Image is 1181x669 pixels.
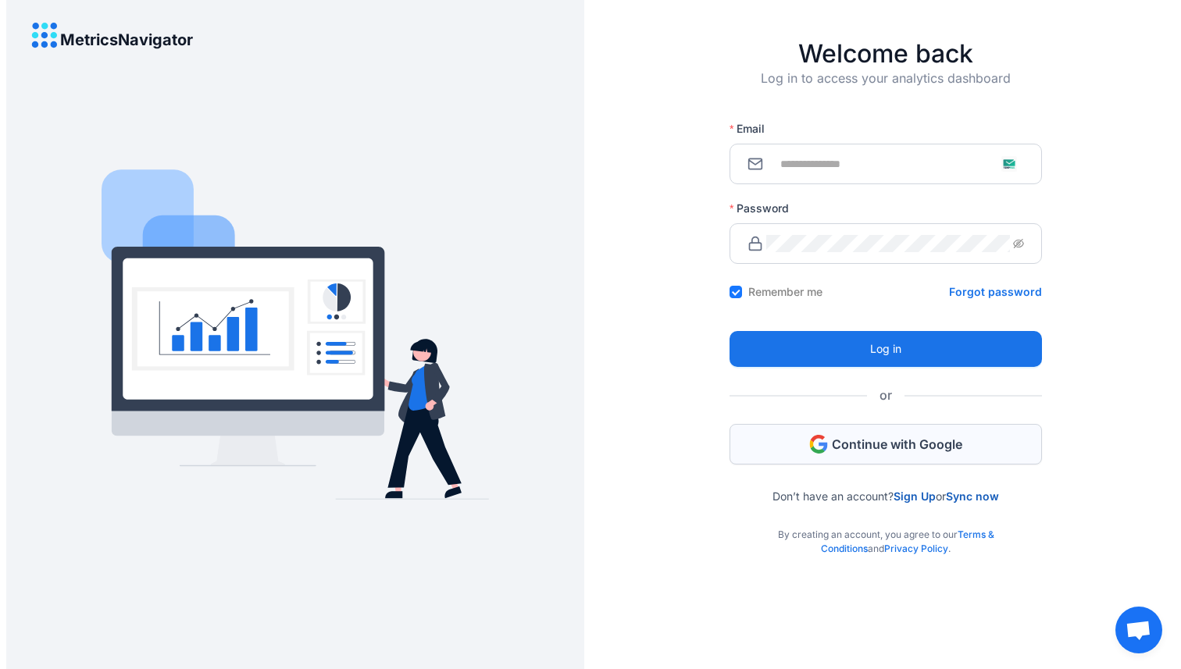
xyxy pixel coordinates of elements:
[60,31,193,48] h4: MetricsNavigator
[730,39,1042,69] h4: Welcome back
[946,489,999,503] a: Sync now
[1013,238,1024,249] span: eye-invisible
[766,155,1024,173] input: Email
[870,340,901,358] span: Log in
[730,424,1042,464] button: Continue with Google
[730,69,1042,112] div: Log in to access your analytics dashboard
[884,543,948,554] a: Privacy Policy
[730,201,800,216] label: Password
[742,284,829,300] span: Remember me
[832,436,962,453] span: Continue with Google
[730,503,1042,556] div: By creating an account, you agree to our and .
[730,464,1042,503] div: Don’t have an account? or
[867,386,904,405] span: or
[1115,607,1162,653] div: Open chat
[730,331,1042,367] button: Log in
[949,284,1042,300] a: Forgot password
[730,121,776,137] label: Email
[894,489,936,503] a: Sign Up
[766,235,1010,252] input: Password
